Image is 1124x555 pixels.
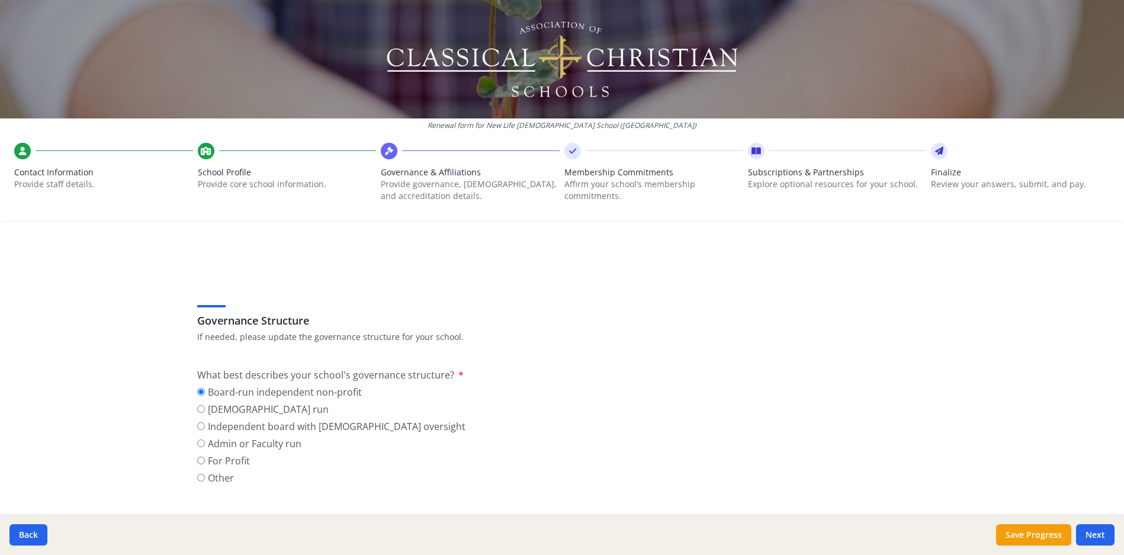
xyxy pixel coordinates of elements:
button: Save Progress [996,524,1071,546]
p: Review your answers, submit, and pay. [931,178,1110,190]
label: [DEMOGRAPHIC_DATA] run [197,402,465,416]
span: Finalize [931,166,1110,178]
img: Logo [385,18,740,101]
label: Other [197,471,465,485]
p: Explore optional resources for your school. [748,178,927,190]
p: Provide governance, [DEMOGRAPHIC_DATA], and accreditation details. [381,178,560,202]
input: [DEMOGRAPHIC_DATA] run [197,405,205,413]
p: Provide staff details. [14,178,193,190]
p: If needed, please update the governance structure for your school. [197,331,927,343]
label: Admin or Faculty run [197,437,465,451]
h3: Governance Structure [197,312,927,329]
p: Provide core school information. [198,178,377,190]
span: What best describes your school's governance structure? [197,368,454,381]
span: Subscriptions & Partnerships [748,166,927,178]
input: Board-run independent non-profit [197,388,205,396]
span: Governance & Affiliations [381,166,560,178]
input: Independent board with [DEMOGRAPHIC_DATA] oversight [197,422,205,430]
input: Other [197,474,205,482]
p: Affirm your school’s membership commitments. [564,178,743,202]
input: Admin or Faculty run [197,439,205,447]
button: Next [1076,524,1115,546]
label: For Profit [197,454,465,468]
span: Contact Information [14,166,193,178]
span: School Profile [198,166,377,178]
button: Back [9,524,47,546]
label: Independent board with [DEMOGRAPHIC_DATA] oversight [197,419,465,434]
label: Board-run independent non-profit [197,385,465,399]
span: Membership Commitments [564,166,743,178]
input: For Profit [197,457,205,464]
